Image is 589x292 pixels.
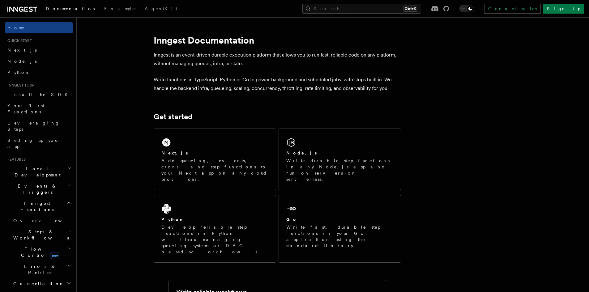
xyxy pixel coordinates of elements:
[5,38,32,43] span: Quick start
[7,48,37,53] span: Next.js
[154,195,276,263] a: PythonDevelop reliable step functions in Python without managing queueing systems or DAG based wo...
[7,138,61,149] span: Setting up your app
[5,157,26,162] span: Features
[46,6,97,11] span: Documentation
[154,112,192,121] a: Get started
[279,195,401,263] a: GoWrite fast, durable step functions in your Go application using the standard library.
[13,218,77,223] span: Overview
[403,6,417,12] kbd: Ctrl+K
[161,158,268,182] p: Add queueing, events, crons, and step functions to your Next app on any cloud provider.
[154,129,276,190] a: Next.jsAdd queueing, events, crons, and step functions to your Next app on any cloud provider.
[302,4,421,14] button: Search...Ctrl+K
[286,158,393,182] p: Write durable step functions in any Node.js app and run on servers or serverless.
[11,215,73,226] a: Overview
[286,224,393,249] p: Write fast, durable step functions in your Go application using the standard library.
[5,22,73,33] a: Home
[161,224,268,255] p: Develop reliable step functions in Python without managing queueing systems or DAG based workflows.
[161,150,188,156] h2: Next.js
[5,56,73,67] a: Node.js
[11,243,73,261] button: Flow Controlnew
[141,2,181,17] a: AgentKit
[286,150,317,156] h2: Node.js
[5,67,73,78] a: Python
[5,183,67,195] span: Events & Triggers
[5,100,73,117] a: Your first Functions
[11,229,69,241] span: Steps & Workflows
[5,44,73,56] a: Next.js
[5,83,35,88] span: Inngest tour
[154,35,401,46] h1: Inngest Documentation
[279,129,401,190] a: Node.jsWrite durable step functions in any Node.js app and run on servers or serverless.
[5,166,67,178] span: Local Development
[161,216,184,222] h2: Python
[154,75,401,93] p: Write functions in TypeScript, Python or Go to power background and scheduled jobs, with steps bu...
[7,70,30,75] span: Python
[7,25,25,31] span: Home
[11,246,68,258] span: Flow Control
[7,103,44,114] span: Your first Functions
[7,92,71,97] span: Install the SDK
[5,200,67,213] span: Inngest Functions
[286,216,297,222] h2: Go
[543,4,584,14] a: Sign Up
[42,2,100,17] a: Documentation
[5,135,73,152] a: Setting up your app
[5,198,73,215] button: Inngest Functions
[145,6,177,11] span: AgentKit
[5,163,73,180] button: Local Development
[459,5,474,12] button: Toggle dark mode
[100,2,141,17] a: Examples
[484,4,541,14] a: Contact sales
[5,180,73,198] button: Events & Triggers
[104,6,137,11] span: Examples
[11,281,64,287] span: Cancellation
[11,226,73,243] button: Steps & Workflows
[5,117,73,135] a: Leveraging Steps
[5,89,73,100] a: Install the SDK
[50,252,60,259] span: new
[11,261,73,278] button: Errors & Retries
[11,278,73,289] button: Cancellation
[11,263,67,276] span: Errors & Retries
[154,51,401,68] p: Inngest is an event-driven durable execution platform that allows you to run fast, reliable code ...
[7,59,37,64] span: Node.js
[7,121,60,132] span: Leveraging Steps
